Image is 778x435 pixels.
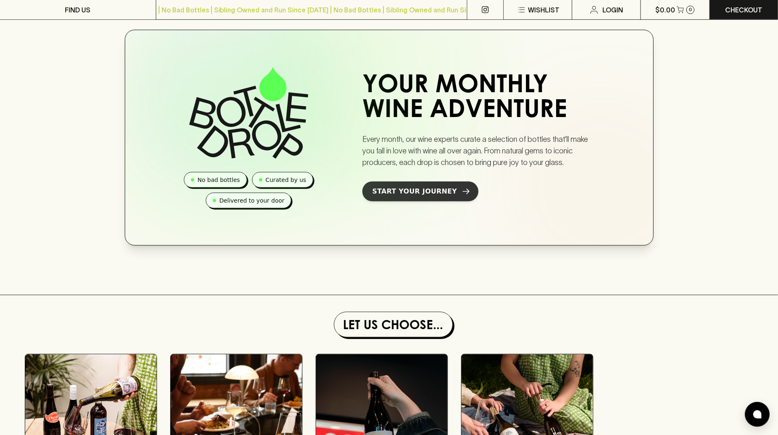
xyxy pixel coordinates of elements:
p: Wishlist [528,5,559,15]
p: $0.00 [655,5,675,15]
h1: Let Us Choose... [338,315,449,334]
p: FIND US [65,5,90,15]
img: bubble-icon [753,410,761,418]
a: Start Your Journey [362,182,478,201]
p: Every month, our wine experts curate a selection of bottles that'll make you fall in love with wi... [362,134,600,168]
img: Bottle Drop [189,67,308,159]
p: Login [602,5,623,15]
h2: Your Monthly Wine Adventure [362,74,600,124]
p: Checkout [725,5,762,15]
span: Start Your Journey [372,186,457,196]
p: 0 [689,7,692,12]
